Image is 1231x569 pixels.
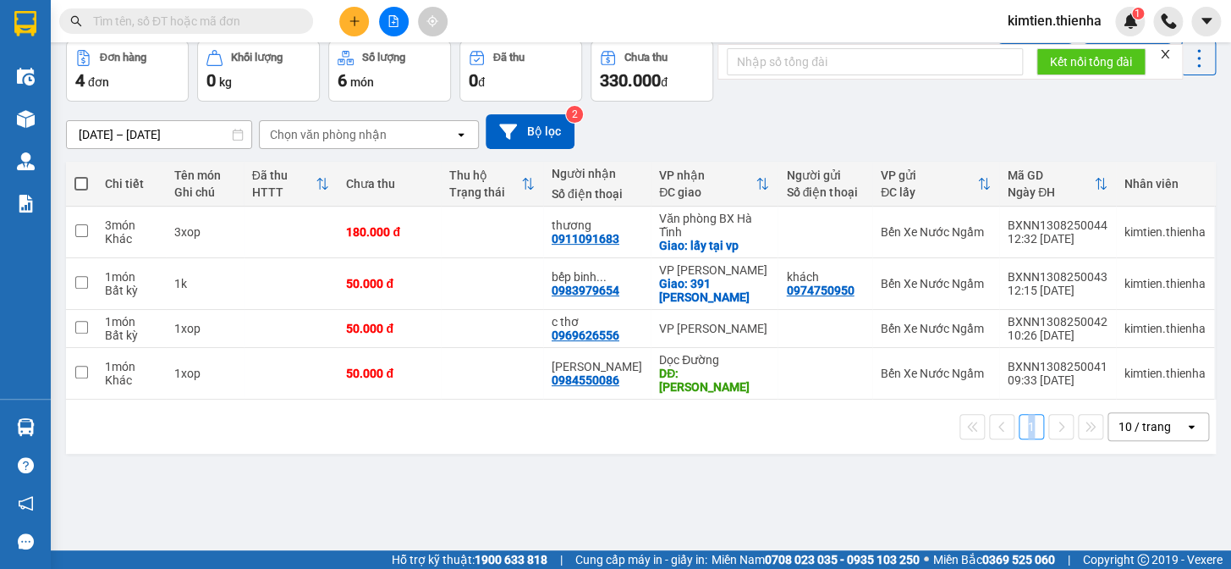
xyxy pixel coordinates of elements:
[88,75,109,89] span: đơn
[231,52,283,64] div: Khối lượng
[392,550,547,569] span: Hỗ trợ kỹ thuật:
[1124,322,1206,335] div: kimtien.thienha
[786,185,864,199] div: Số điện thoại
[1036,48,1146,75] button: Kết nối tổng đài
[197,41,320,102] button: Khối lượng0kg
[659,185,756,199] div: ĐC giao
[17,195,35,213] img: solution-icon
[881,225,991,239] div: Bến Xe Nước Ngầm
[346,367,431,380] div: 50.000 đ
[661,75,668,89] span: đ
[441,162,543,207] th: Toggle SortBy
[17,418,35,436] img: warehouse-icon
[270,126,387,143] div: Chọn văn phòng nhận
[252,185,316,199] div: HTTT
[454,128,468,141] svg: open
[1123,14,1138,29] img: icon-new-feature
[881,185,977,199] div: ĐC lấy
[105,177,157,191] div: Chi tiết
[469,70,478,91] span: 0
[552,315,642,329] div: c thơ
[105,360,157,373] div: 1 món
[552,329,619,342] div: 0969626556
[328,41,451,102] button: Số lượng6món
[1191,7,1221,36] button: caret-down
[67,121,251,148] input: Select a date range.
[552,270,642,284] div: bếp binh dương
[881,168,977,182] div: VP gửi
[70,15,82,27] span: search
[1008,270,1107,284] div: BXNN1308250043
[362,52,405,64] div: Số lượng
[339,7,369,36] button: plus
[346,225,431,239] div: 180.000 đ
[651,162,778,207] th: Toggle SortBy
[478,75,485,89] span: đ
[1137,554,1149,566] span: copyright
[596,270,607,284] span: ...
[727,48,1023,75] input: Nhập số tổng đài
[994,10,1115,31] span: kimtien.thienha
[659,168,756,182] div: VP nhận
[1008,168,1094,182] div: Mã GD
[982,553,1055,566] strong: 0369 525 060
[17,68,35,86] img: warehouse-icon
[1019,414,1044,439] button: 1
[105,315,157,329] div: 1 món
[493,52,525,64] div: Đã thu
[786,284,854,297] div: 0974750950
[872,162,999,207] th: Toggle SortBy
[18,495,34,511] span: notification
[66,41,189,102] button: Đơn hàng4đơn
[1050,52,1132,71] span: Kết nối tổng đài
[1159,48,1171,60] span: close
[174,277,235,290] div: 1k
[786,270,864,284] div: khách
[338,70,347,91] span: 6
[881,322,991,335] div: Bến Xe Nước Ngầm
[252,168,316,182] div: Đã thu
[449,168,521,182] div: Thu hộ
[174,168,235,182] div: Tên món
[17,110,35,128] img: warehouse-icon
[659,322,769,335] div: VP [PERSON_NAME]
[552,187,642,201] div: Số điện thoại
[1068,550,1070,569] span: |
[105,329,157,342] div: Bất kỳ
[1008,315,1107,329] div: BXNN1308250042
[206,70,216,91] span: 0
[552,373,619,387] div: 0984550086
[105,373,157,387] div: Khác
[346,277,431,290] div: 50.000 đ
[219,75,232,89] span: kg
[174,225,235,239] div: 3xop
[659,263,769,277] div: VP [PERSON_NAME]
[552,232,619,246] div: 0911091683
[659,353,769,367] div: Dọc Đường
[881,367,991,380] div: Bến Xe Nước Ngầm
[1008,218,1107,232] div: BXNN1308250044
[1135,8,1140,19] span: 1
[566,106,583,123] sup: 2
[349,15,360,27] span: plus
[379,7,409,36] button: file-add
[552,284,619,297] div: 0983979654
[475,553,547,566] strong: 1900 633 818
[346,322,431,335] div: 50.000 đ
[881,277,991,290] div: Bến Xe Nước Ngầm
[765,553,920,566] strong: 0708 023 035 - 0935 103 250
[1124,367,1206,380] div: kimtien.thienha
[786,168,864,182] div: Người gửi
[659,367,769,394] div: DĐ: hồng lĩnh
[1124,225,1206,239] div: kimtien.thienha
[426,15,438,27] span: aim
[1161,14,1176,29] img: phone-icon
[1118,418,1171,435] div: 10 / trang
[552,167,642,180] div: Người nhận
[1132,8,1144,19] sup: 1
[346,177,431,191] div: Chưa thu
[591,41,713,102] button: Chưa thu330.000đ
[17,152,35,170] img: warehouse-icon
[659,277,769,304] div: Giao: 391 trần phú
[418,7,448,36] button: aim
